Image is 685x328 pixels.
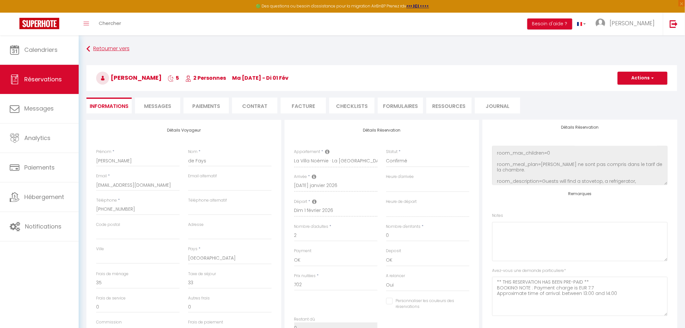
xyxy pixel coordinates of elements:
label: Appartement [294,149,320,155]
label: Deposit [386,248,401,254]
span: Chercher [99,20,121,27]
span: Hébergement [24,193,64,201]
label: Heure de départ [386,199,417,205]
label: Email alternatif [188,173,217,179]
label: Statut [386,149,398,155]
label: Notes [492,213,503,219]
span: 5 [168,74,179,82]
label: Téléphone [96,197,117,204]
label: Prix nuitées [294,273,316,279]
button: Actions [618,72,668,85]
label: Nom [188,149,197,155]
li: Facture [281,98,326,113]
label: Pays [188,246,197,252]
li: Paiements [184,98,229,113]
li: Contrat [232,98,277,113]
a: Chercher [94,13,126,35]
label: Ville [96,246,104,252]
span: Messages [24,104,54,112]
img: logout [670,20,678,28]
h4: Remarques [492,192,668,196]
a: >>> ICI <<<< [407,3,429,9]
label: Code postal [96,222,120,228]
label: Restant dû [294,316,315,322]
span: Paiements [24,163,55,171]
label: A relancer [386,273,405,279]
span: Analytics [24,134,51,142]
h4: Détails Réservation [294,128,470,133]
li: CHECKLISTS [329,98,375,113]
button: Besoin d'aide ? [527,18,572,29]
span: Messages [144,102,171,110]
label: Téléphone alternatif [188,197,227,204]
li: FORMULAIRES [378,98,423,113]
span: 2 Personnes [185,74,226,82]
label: Email [96,173,107,179]
label: Prénom [96,149,111,155]
h4: Détails Voyageur [96,128,272,133]
span: Réservations [24,75,62,83]
li: Journal [475,98,520,113]
label: Nombre d'enfants [386,224,421,230]
label: Frais de ménage [96,271,129,277]
h4: Détails Réservation [492,125,668,130]
a: Retourner vers [86,43,677,55]
a: ... [PERSON_NAME] [591,13,663,35]
li: Ressources [426,98,472,113]
li: Informations [86,98,132,113]
label: Commission [96,319,122,325]
img: ... [596,18,605,28]
span: ma [DATE] - di 01 Fév [232,74,288,82]
label: Frais de service [96,295,126,301]
label: Arrivée [294,174,307,180]
span: [PERSON_NAME] [610,19,655,27]
label: Heure d'arrivée [386,174,414,180]
label: Frais de paiement [188,319,223,325]
label: Avez-vous une demande particuliere [492,268,566,274]
label: Autres frais [188,295,210,301]
label: Payment [294,248,312,254]
img: Super Booking [19,18,59,29]
label: Taxe de séjour [188,271,216,277]
span: [PERSON_NAME] [96,74,162,82]
label: Adresse [188,222,204,228]
label: Départ [294,199,308,205]
span: Notifications [25,222,62,230]
label: Nombre d'adultes [294,224,329,230]
span: Calendriers [24,46,58,54]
